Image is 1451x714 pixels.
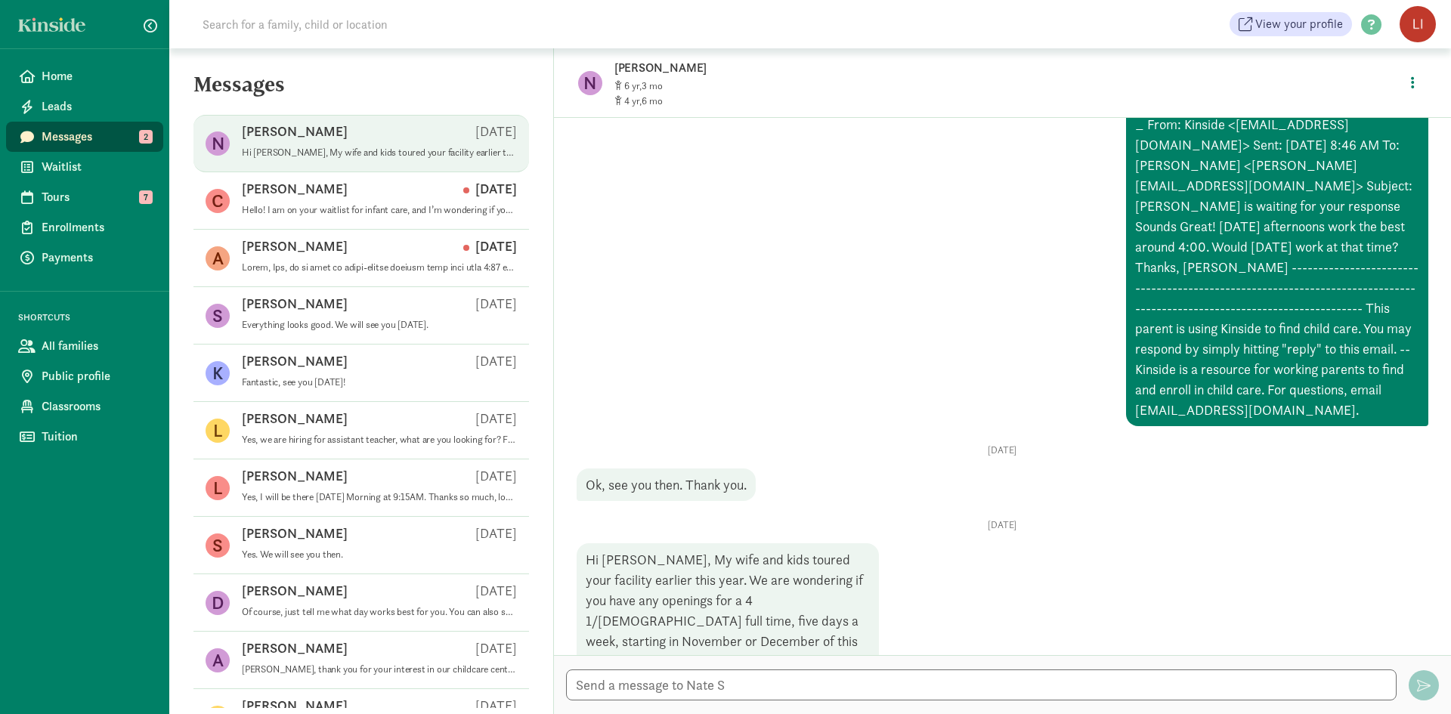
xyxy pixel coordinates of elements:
p: [PERSON_NAME] [242,352,348,370]
p: [PERSON_NAME] [242,410,348,428]
p: Yes, I will be there [DATE] Morning at 9:15AM. Thanks so much, looking forward to it! [242,491,517,503]
p: [PERSON_NAME] [242,524,348,542]
p: [PERSON_NAME] [242,467,348,485]
span: 6 [624,79,642,92]
span: Classrooms [42,397,151,416]
figure: S [206,304,230,328]
p: [DATE] [577,444,1428,456]
p: Lorem, Ips, do si amet co adipi-elitse doeiusm temp inci utla 4:87 et 0:97. Dol mag aliqu eni adm... [242,261,517,274]
span: 7 [139,190,153,204]
a: Public profile [6,361,163,391]
a: Waitlist [6,152,163,182]
span: All families [42,337,151,355]
a: Payments [6,243,163,273]
p: Hi [PERSON_NAME], My wife and kids toured your facility earlier this year. We are wondering if yo... [242,147,517,159]
p: Everything looks good. We will see you [DATE]. [242,319,517,331]
span: Tuition [42,428,151,446]
a: Home [6,61,163,91]
span: Waitlist [42,158,151,176]
p: [DATE] [463,180,517,198]
figure: D [206,591,230,615]
p: [DATE] [475,295,517,313]
a: Classrooms [6,391,163,422]
p: [DATE] [475,467,517,485]
figure: C [206,189,230,213]
p: [PERSON_NAME] [242,237,348,255]
p: [DATE] [475,352,517,370]
span: Leads [42,97,151,116]
a: Tours 7 [6,182,163,212]
p: [PERSON_NAME] [242,582,348,600]
span: Payments [42,249,151,267]
a: Messages 2 [6,122,163,152]
p: [DATE] [475,410,517,428]
figure: S [206,533,230,558]
p: [PERSON_NAME] [614,57,1091,79]
figure: N [206,131,230,156]
p: Yes. We will see you then. [242,549,517,561]
p: [PERSON_NAME] [242,122,348,141]
a: Enrollments [6,212,163,243]
p: [PERSON_NAME] [242,639,348,657]
p: Of course, just tell me what day works best for you. You can also schedule the tour on our websit... [242,606,517,618]
p: [PERSON_NAME] [242,295,348,313]
p: Hello! I am on your waitlist for infant care, and I’m wondering if you can give me a sense of whe... [242,204,517,216]
p: [PERSON_NAME], thank you for your interest in our childcare center. We do have room in our after ... [242,663,517,675]
span: 6 [642,94,663,107]
p: [DATE] [577,519,1428,531]
span: Messages [42,128,151,146]
a: View your profile [1230,12,1352,36]
h5: Messages [169,73,553,109]
p: [DATE] [463,237,517,255]
figure: L [206,419,230,443]
span: Tours [42,188,151,206]
p: [DATE] [475,122,517,141]
p: [PERSON_NAME] [242,180,348,198]
p: Yes, we are hiring for assistant teacher, what are you looking for? Feel free to send me your res... [242,434,517,446]
a: Leads [6,91,163,122]
figure: K [206,361,230,385]
a: All families [6,331,163,361]
figure: L [206,476,230,500]
span: Public profile [42,367,151,385]
div: Yes, we can meet you [DATE], April first at 4:00 pm. Thank you, [PERSON_NAME] Parish Owner/Direct... [1126,6,1428,426]
figure: A [206,246,230,270]
p: [DATE] [475,639,517,657]
p: [DATE] [475,524,517,542]
figure: N [578,71,602,95]
p: Fantastic, see you [DATE]! [242,376,517,388]
figure: A [206,648,230,672]
a: Tuition [6,422,163,452]
span: 4 [624,94,642,107]
div: Ok, see you then. Thank you. [577,468,756,501]
p: [DATE] [475,582,517,600]
span: Home [42,67,151,85]
span: 3 [642,79,663,92]
span: 2 [139,130,153,144]
span: View your profile [1255,15,1343,33]
span: Enrollments [42,218,151,236]
input: Search for a family, child or location [193,9,617,39]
